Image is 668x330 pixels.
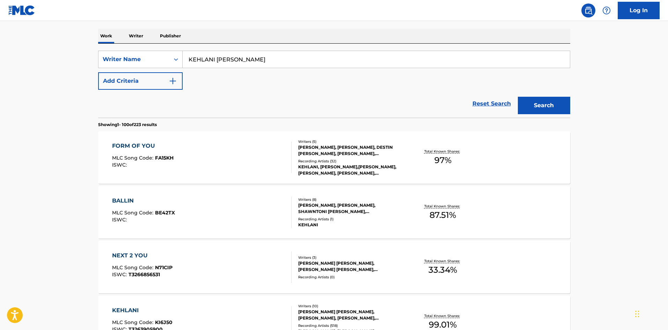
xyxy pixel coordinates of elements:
span: MLC Song Code : [112,319,155,325]
p: Total Known Shares: [424,313,462,318]
span: MLC Song Code : [112,155,155,161]
div: [PERSON_NAME], [PERSON_NAME], SHAWNTONI [PERSON_NAME], [PERSON_NAME], [PERSON_NAME] MKHATSHWA [PE... [298,202,404,215]
p: Publisher [158,29,183,43]
div: NEXT 2 YOU [112,251,172,260]
span: 33.34 % [428,264,457,276]
div: KEHLANI, [PERSON_NAME],[PERSON_NAME],[PERSON_NAME], [PERSON_NAME], [PERSON_NAME], [PERSON_NAME],[... [298,164,404,176]
div: Writers ( 8 ) [298,197,404,202]
div: KEHLANI [298,222,404,228]
button: Add Criteria [98,72,183,90]
span: 97 % [434,154,452,167]
p: Showing 1 - 100 of 223 results [98,122,157,128]
p: Total Known Shares: [424,149,462,154]
a: Reset Search [469,96,514,111]
span: T3266856531 [129,271,160,278]
div: [PERSON_NAME] [PERSON_NAME], [PERSON_NAME] [PERSON_NAME], [PERSON_NAME] [298,260,404,273]
p: Total Known Shares: [424,204,462,209]
div: [PERSON_NAME], [PERSON_NAME], DESTIN [PERSON_NAME], [PERSON_NAME], [PERSON_NAME] [298,144,404,157]
a: FORM OF YOUMLC Song Code:FA15KHISWC:Writers (5)[PERSON_NAME], [PERSON_NAME], DESTIN [PERSON_NAME]... [98,131,570,184]
div: [PERSON_NAME] [PERSON_NAME], [PERSON_NAME], [PERSON_NAME], [PERSON_NAME] [PERSON_NAME] [PERSON_NA... [298,309,404,321]
img: search [584,6,593,15]
div: Help [600,3,614,17]
span: MLC Song Code : [112,264,155,271]
iframe: Chat Widget [633,296,668,330]
button: Search [518,97,570,114]
span: ISWC : [112,162,129,168]
a: BALLINMLC Song Code:BE42TXISWC:Writers (8)[PERSON_NAME], [PERSON_NAME], SHAWNTONI [PERSON_NAME], ... [98,186,570,239]
img: MLC Logo [8,5,35,15]
p: Writer [127,29,145,43]
p: Work [98,29,114,43]
div: Writers ( 10 ) [298,303,404,309]
div: Recording Artists ( 0 ) [298,274,404,280]
p: Total Known Shares: [424,258,462,264]
span: ISWC : [112,271,129,278]
div: Drag [635,303,639,324]
span: ISWC : [112,217,129,223]
span: 87.51 % [430,209,456,221]
div: Recording Artists ( 1 ) [298,217,404,222]
span: KI6J50 [155,319,172,325]
div: KEHLANI [112,306,172,315]
span: MLC Song Code : [112,210,155,216]
div: FORM OF YOU [112,142,174,150]
div: BALLIN [112,197,175,205]
div: Writer Name [103,55,166,64]
img: 9d2ae6d4665cec9f34b9.svg [169,77,177,85]
div: Recording Artists ( 32 ) [298,159,404,164]
form: Search Form [98,51,570,118]
a: Log In [618,2,660,19]
span: FA15KH [155,155,174,161]
a: NEXT 2 YOUMLC Song Code:N71CIPISWC:T3266856531Writers (3)[PERSON_NAME] [PERSON_NAME], [PERSON_NAM... [98,241,570,293]
img: help [602,6,611,15]
div: Writers ( 3 ) [298,255,404,260]
span: N71CIP [155,264,172,271]
div: Writers ( 5 ) [298,139,404,144]
div: Recording Artists ( 518 ) [298,323,404,328]
a: Public Search [581,3,595,17]
span: BE42TX [155,210,175,216]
